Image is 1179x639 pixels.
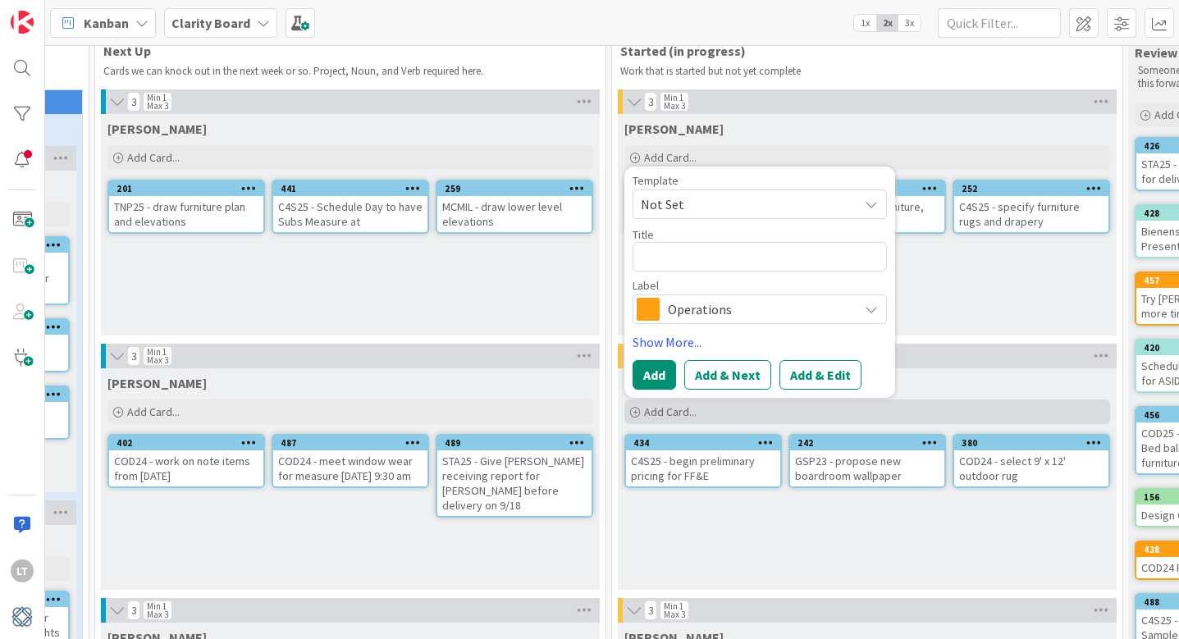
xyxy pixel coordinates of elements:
span: Gina [624,121,724,137]
div: 201 [117,183,263,194]
span: Label [633,280,659,291]
div: 434 [626,436,780,450]
label: Title [633,227,654,242]
div: 441 [273,181,427,196]
span: Next Up [103,43,585,59]
span: 2x [876,15,898,31]
div: Min 1 [147,602,167,610]
span: 3 [644,92,657,112]
div: Min 1 [664,602,683,610]
div: 402 [117,437,263,449]
div: LT [11,559,34,582]
div: 487COD24 - meet window wear for measure [DATE] 9:30 am [273,436,427,486]
a: 487COD24 - meet window wear for measure [DATE] 9:30 am [272,434,429,488]
a: 252C4S25 - specify furniture rugs and drapery [953,180,1110,234]
div: COD24 - meet window wear for measure [DATE] 9:30 am [273,450,427,486]
span: Template [633,175,679,186]
div: 252 [954,181,1108,196]
button: Add [633,360,676,390]
div: 201 [109,181,263,196]
div: 487 [281,437,427,449]
span: 3 [127,600,140,620]
div: 434C4S25 - begin preliminary pricing for FF&E [626,436,780,486]
a: 441C4S25 - Schedule Day to have Subs Measure at [272,180,429,234]
div: C4S25 - begin preliminary pricing for FF&E [626,450,780,486]
div: COD24 - work on note items from [DATE] [109,450,263,486]
div: 259 [437,181,592,196]
div: COD24 - select 9' x 12' outdoor rug [954,450,1108,486]
a: 201TNP25 - draw furniture plan and elevations [107,180,265,234]
div: 259 [445,183,592,194]
div: 242 [790,436,944,450]
div: 489 [437,436,592,450]
span: 3 [127,346,140,366]
div: 201TNP25 - draw furniture plan and elevations [109,181,263,232]
span: Lisa T. [107,375,207,391]
div: 441C4S25 - Schedule Day to have Subs Measure at [273,181,427,232]
div: C4S25 - Schedule Day to have Subs Measure at [273,196,427,232]
div: 259MCMIL - draw lower level elevations [437,181,592,232]
span: Not Set [641,194,846,215]
a: 434C4S25 - begin preliminary pricing for FF&E [624,434,782,488]
div: 380COD24 - select 9' x 12' outdoor rug [954,436,1108,486]
div: 441 [281,183,427,194]
span: Add Card... [127,150,180,165]
div: Max 3 [147,610,168,618]
img: Visit kanbanzone.com [11,11,34,34]
div: 380 [962,437,1108,449]
div: 242 [797,437,944,449]
span: Add Card... [127,404,180,419]
a: 380COD24 - select 9' x 12' outdoor rug [953,434,1110,488]
a: 242GSP23 - propose new boardroom wallpaper [788,434,946,488]
span: Operations [668,298,850,321]
a: 489STA25 - Give [PERSON_NAME] receiving report for [PERSON_NAME] before delivery on 9/18 [436,434,593,518]
span: 3 [127,92,140,112]
b: Clarity Board [171,15,250,31]
span: Started (in progress) [620,43,1102,59]
div: Max 3 [664,610,685,618]
div: 380 [954,436,1108,450]
p: Cards we can knock out in the next week or so. Project, Noun, and Verb required here. [103,65,597,78]
span: 1x [854,15,876,31]
a: 259MCMIL - draw lower level elevations [436,180,593,234]
span: Add Card... [644,150,697,165]
span: Review [1135,44,1177,61]
div: STA25 - Give [PERSON_NAME] receiving report for [PERSON_NAME] before delivery on 9/18 [437,450,592,516]
div: 252 [962,183,1108,194]
div: 402 [109,436,263,450]
div: 252C4S25 - specify furniture rugs and drapery [954,181,1108,232]
div: TNP25 - draw furniture plan and elevations [109,196,263,232]
button: Add & Edit [779,360,861,390]
input: Quick Filter... [938,8,1061,38]
div: 242GSP23 - propose new boardroom wallpaper [790,436,944,486]
div: Min 1 [147,348,167,356]
div: Min 1 [147,94,167,102]
a: 402COD24 - work on note items from [DATE] [107,434,265,488]
p: Work that is started but not yet complete [620,65,1114,78]
div: 487 [273,436,427,450]
span: Gina [107,121,207,137]
div: Min 1 [664,94,683,102]
div: Max 3 [147,356,168,364]
a: Show More... [633,332,887,352]
span: 3x [898,15,921,31]
div: GSP23 - propose new boardroom wallpaper [790,450,944,486]
div: 489STA25 - Give [PERSON_NAME] receiving report for [PERSON_NAME] before delivery on 9/18 [437,436,592,516]
div: 434 [633,437,780,449]
div: Max 3 [147,102,168,110]
div: 402COD24 - work on note items from [DATE] [109,436,263,486]
span: 3 [644,600,657,620]
div: C4S25 - specify furniture rugs and drapery [954,196,1108,232]
span: Kanban [84,13,129,33]
div: Max 3 [664,102,685,110]
div: MCMIL - draw lower level elevations [437,196,592,232]
img: avatar [11,605,34,628]
div: 489 [445,437,592,449]
span: Add Card... [644,404,697,419]
button: Add & Next [684,360,771,390]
